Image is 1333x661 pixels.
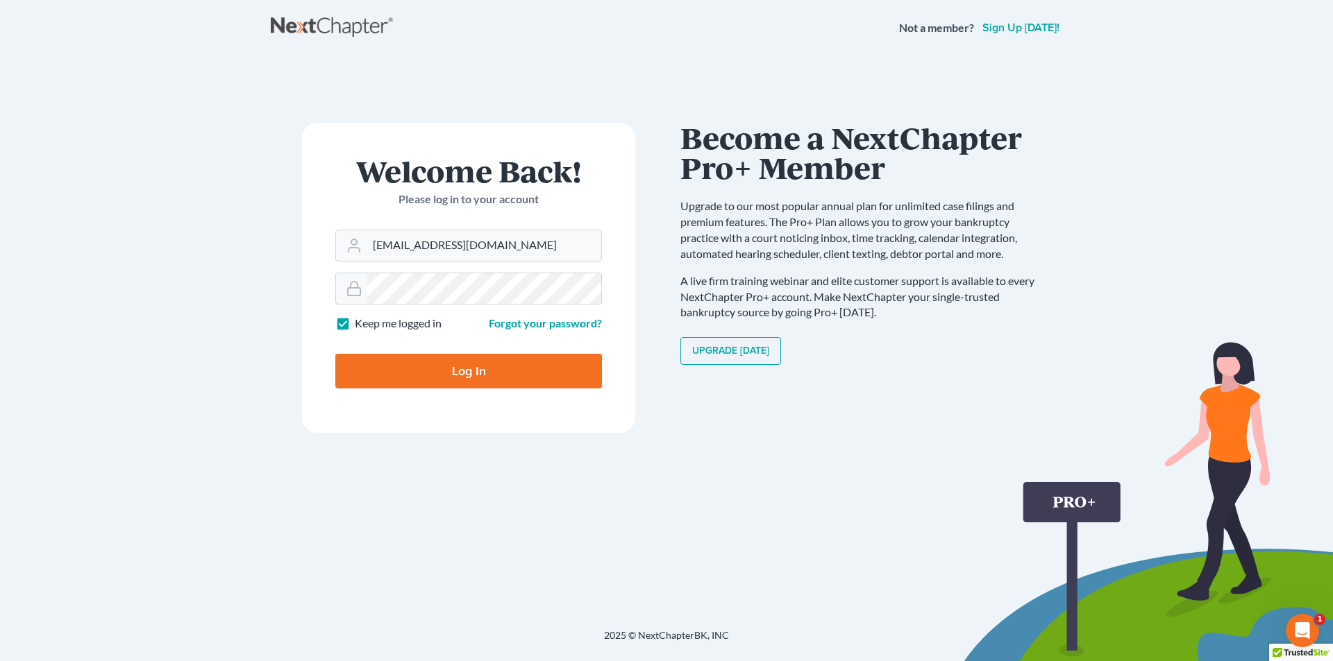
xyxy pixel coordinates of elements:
[1314,614,1325,625] span: 1
[680,337,781,365] a: Upgrade [DATE]
[680,273,1048,321] p: A live firm training webinar and elite customer support is available to every NextChapter Pro+ ac...
[335,156,602,186] h1: Welcome Back!
[489,316,602,329] a: Forgot your password?
[1286,614,1319,647] iframe: Intercom live chat
[271,628,1062,653] div: 2025 © NextChapterBK, INC
[980,22,1062,33] a: Sign up [DATE]!
[899,20,974,36] strong: Not a member?
[680,198,1048,261] p: Upgrade to our most popular annual plan for unlimited case filings and premium features. The Pro+...
[335,354,602,388] input: Log In
[680,123,1048,182] h1: Become a NextChapter Pro+ Member
[355,316,442,332] label: Keep me logged in
[367,230,601,261] input: Email Address
[335,191,602,207] p: Please log in to your account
